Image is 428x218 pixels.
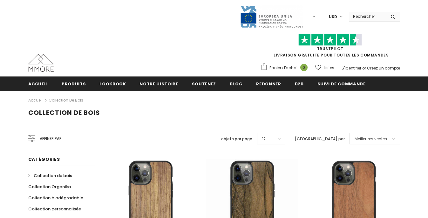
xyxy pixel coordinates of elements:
[28,96,43,104] a: Accueil
[230,76,243,91] a: Blog
[28,203,81,215] a: Collection personnalisée
[298,34,362,46] img: Faites confiance aux étoiles pilotes
[349,12,386,21] input: Search Site
[99,76,126,91] a: Lookbook
[28,195,83,201] span: Collection biodégradable
[295,81,304,87] span: B2B
[28,156,60,162] span: Catégories
[192,81,216,87] span: soutenez
[300,64,308,71] span: 0
[342,65,361,71] a: S'identifier
[62,81,86,87] span: Produits
[221,136,252,142] label: objets par page
[261,36,400,58] span: LIVRAISON GRATUITE POUR TOUTES LES COMMANDES
[99,81,126,87] span: Lookbook
[261,63,311,73] a: Panier d'achat 0
[28,181,71,192] a: Collection Organika
[28,184,71,190] span: Collection Organika
[139,76,178,91] a: Notre histoire
[28,192,83,203] a: Collection biodégradable
[256,81,281,87] span: Redonner
[28,206,81,212] span: Collection personnalisée
[28,76,48,91] a: Accueil
[230,81,243,87] span: Blog
[329,14,337,20] span: USD
[28,170,72,181] a: Collection de bois
[317,81,366,87] span: Suivi de commande
[28,81,48,87] span: Accueil
[295,76,304,91] a: B2B
[315,62,334,73] a: Listes
[62,76,86,91] a: Produits
[256,76,281,91] a: Redonner
[240,5,303,28] img: Javni Razpis
[34,173,72,179] span: Collection de bois
[262,136,266,142] span: 12
[192,76,216,91] a: soutenez
[324,65,334,71] span: Listes
[362,65,366,71] span: or
[40,135,62,142] span: Affiner par
[317,76,366,91] a: Suivi de commande
[139,81,178,87] span: Notre histoire
[49,97,83,103] a: Collection de bois
[28,54,54,72] img: Cas MMORE
[295,136,345,142] label: [GEOGRAPHIC_DATA] par
[355,136,387,142] span: Meilleures ventes
[317,46,343,51] a: TrustPilot
[28,108,100,117] span: Collection de bois
[367,65,400,71] a: Créez un compte
[240,14,303,19] a: Javni Razpis
[269,65,298,71] span: Panier d'achat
